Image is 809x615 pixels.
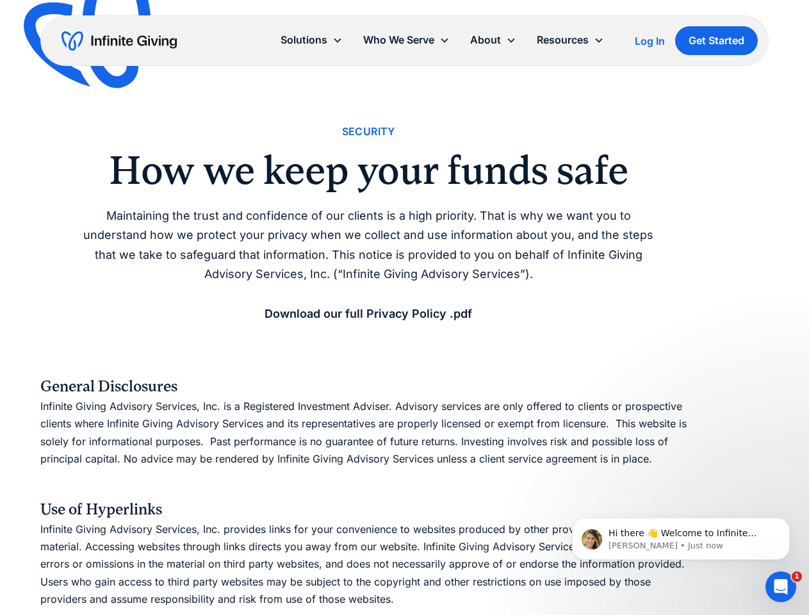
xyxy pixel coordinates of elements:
[635,36,665,46] div: Log In
[342,123,395,140] div: Security
[40,398,696,468] p: Infinite Giving Advisory Services, Inc. is a Registered Investment Adviser. Advisory services are...
[40,521,696,608] p: Infinite Giving Advisory Services, Inc. provides links for your convenience to websites produced ...
[460,26,527,54] div: About
[40,151,696,190] h2: How we keep your funds safe
[765,571,796,602] iframe: Intercom live chat
[40,375,696,398] h4: General Disclosures
[353,26,460,54] div: Who We Serve
[281,31,327,49] div: Solutions
[537,31,589,49] div: Resources
[527,26,614,54] div: Resources
[270,26,353,54] div: Solutions
[61,31,177,51] a: home
[265,307,472,320] a: Download our full Privacy Policy .pdf
[40,474,696,491] p: ‍
[792,571,802,582] span: 1
[675,26,758,55] a: Get Started
[470,31,501,49] div: About
[553,491,809,580] iframe: Intercom notifications message
[40,206,696,324] p: Maintaining the trust and confidence of our clients is a high priority. That is why we want you t...
[635,33,665,49] a: Log In
[363,31,434,49] div: Who We Serve
[40,498,696,521] h4: Use of Hyperlinks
